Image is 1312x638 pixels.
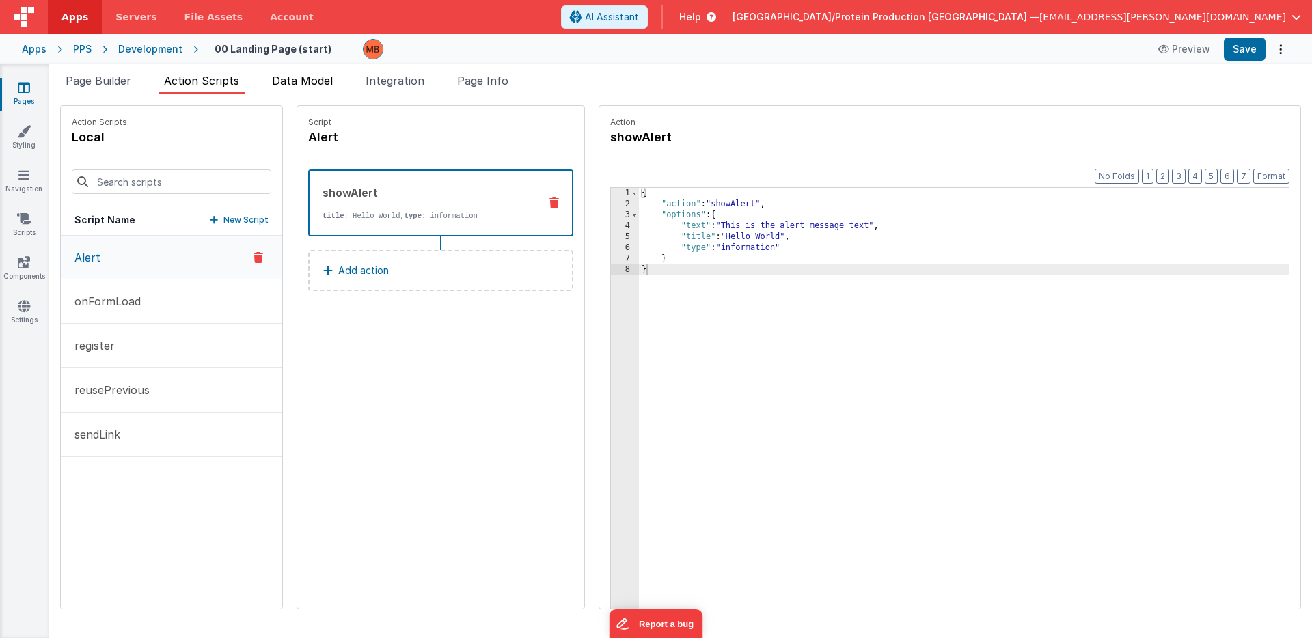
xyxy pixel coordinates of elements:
button: 6 [1220,169,1234,184]
span: AI Assistant [585,10,639,24]
strong: type [405,212,422,220]
iframe: Marker.io feedback button [610,609,703,638]
button: Add action [308,250,573,291]
span: Page Info [457,74,508,87]
button: 1 [1142,169,1153,184]
span: Servers [115,10,156,24]
span: [EMAIL_ADDRESS][PERSON_NAME][DOMAIN_NAME] [1039,10,1286,24]
button: 4 [1188,169,1202,184]
button: 3 [1172,169,1186,184]
h5: Script Name [74,213,135,227]
input: Search scripts [72,169,271,194]
h4: 00 Landing Page (start) [215,44,331,54]
span: Apps [61,10,88,24]
p: sendLink [66,426,120,443]
button: AI Assistant [561,5,648,29]
span: Integration [366,74,424,87]
div: PPS [73,42,92,56]
button: [GEOGRAPHIC_DATA]/Protein Production [GEOGRAPHIC_DATA] — [EMAIL_ADDRESS][PERSON_NAME][DOMAIN_NAME] [733,10,1301,24]
div: 8 [611,264,639,275]
button: Options [1271,40,1290,59]
p: Add action [338,262,389,279]
div: 6 [611,242,639,253]
button: register [61,324,282,368]
div: 5 [611,232,639,242]
p: Script [308,117,573,128]
button: sendLink [61,413,282,457]
div: 1 [611,188,639,199]
button: 7 [1237,169,1250,184]
p: onFormLoad [66,293,141,309]
div: showAlert [323,184,528,201]
button: onFormLoad [61,279,282,324]
button: Save [1224,38,1266,61]
div: 3 [611,210,639,221]
button: New Script [210,213,269,227]
p: Action [610,117,1289,128]
button: 5 [1205,169,1218,184]
button: Format [1253,169,1289,184]
span: [GEOGRAPHIC_DATA]/Protein Production [GEOGRAPHIC_DATA] — [733,10,1039,24]
div: 4 [611,221,639,232]
button: reusePrevious [61,368,282,413]
img: 22b82fb008fd85684660a9cfc8b42302 [364,40,383,59]
div: 2 [611,199,639,210]
p: New Script [223,213,269,227]
span: File Assets [184,10,243,24]
p: Alert [66,249,100,266]
h4: Alert [308,128,513,147]
p: register [66,337,115,354]
h4: local [72,128,127,147]
span: Page Builder [66,74,131,87]
span: Action Scripts [164,74,239,87]
div: Development [118,42,182,56]
span: Help [679,10,701,24]
button: Alert [61,236,282,279]
strong: title [323,212,344,220]
h4: showAlert [610,128,815,147]
button: No Folds [1095,169,1139,184]
p: reusePrevious [66,382,150,398]
div: 7 [611,253,639,264]
p: Action Scripts [72,117,127,128]
div: Apps [22,42,46,56]
span: Data Model [272,74,333,87]
button: Preview [1150,38,1218,60]
button: 2 [1156,169,1169,184]
p: : Hello World, : information [323,210,528,221]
